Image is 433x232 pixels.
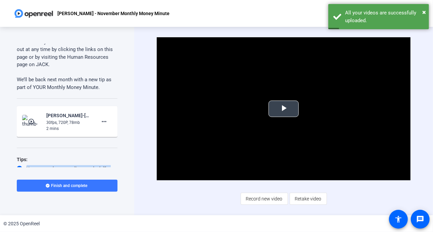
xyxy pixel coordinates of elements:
[295,192,322,205] span: Retake video
[46,120,91,126] div: 30fps, 720P, 78mb
[17,76,117,91] p: We’ll be back next month with a new tip as part of YOUR Monthly Money Minute.
[17,23,117,68] p: [PERSON_NAME] open enrollment is a great time to explore the health benefit options available to ...
[157,37,411,180] div: Video Player
[17,165,117,172] div: You can retake a recording you don’t like
[13,7,54,20] img: OpenReel logo
[422,7,426,17] button: Close
[394,215,402,223] mat-icon: accessibility
[100,118,108,126] mat-icon: more_horiz
[290,193,327,205] button: Retake video
[246,192,283,205] span: Record new video
[28,118,36,125] mat-icon: play_circle_outline
[345,9,424,24] div: All your videos are successfully uploaded.
[416,215,424,223] mat-icon: message
[17,180,117,192] button: Finish and complete
[269,100,299,117] button: Play Video
[422,8,426,16] span: ×
[46,111,91,120] div: [PERSON_NAME]-[PERSON_NAME] - November Monthly Money Min-[PERSON_NAME] - November Monthly Money M...
[17,155,117,164] div: Tips:
[57,9,170,17] p: [PERSON_NAME] - November Monthly Money Minute
[22,115,42,128] img: thumb-nail
[46,126,91,132] div: 2 mins
[3,220,40,227] div: © 2025 OpenReel
[241,193,288,205] button: Record new video
[51,183,88,188] span: Finish and complete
